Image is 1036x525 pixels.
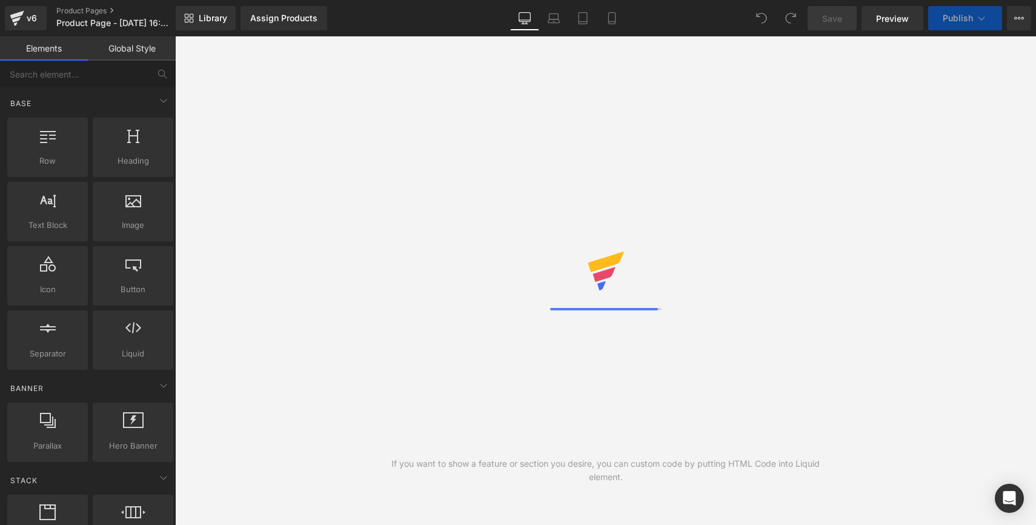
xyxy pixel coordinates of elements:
a: New Library [176,6,236,30]
div: Open Intercom Messenger [995,484,1024,513]
button: Redo [779,6,803,30]
span: Base [9,98,33,109]
a: Tablet [568,6,597,30]
span: Parallax [11,440,84,452]
span: Liquid [96,347,170,360]
div: If you want to show a feature or section you desire, you can custom code by putting HTML Code int... [390,457,821,484]
span: Heading [96,155,170,167]
span: Stack [9,475,39,486]
a: Preview [862,6,923,30]
span: Library [199,13,227,24]
button: Publish [928,6,1002,30]
a: v6 [5,6,47,30]
span: Button [96,283,170,296]
a: Laptop [539,6,568,30]
span: Save [822,12,842,25]
div: Assign Products [250,13,317,23]
span: Image [96,219,170,232]
a: Global Style [88,36,176,61]
span: Product Page - [DATE] 16:42:53 [56,18,173,28]
span: Icon [11,283,84,296]
span: Preview [876,12,909,25]
span: Hero Banner [96,440,170,452]
div: v6 [24,10,39,26]
button: More [1007,6,1031,30]
span: Text Block [11,219,84,232]
span: Publish [943,13,973,23]
a: Product Pages [56,6,196,16]
button: Undo [749,6,774,30]
span: Row [11,155,84,167]
a: Desktop [510,6,539,30]
span: Banner [9,383,45,394]
span: Separator [11,347,84,360]
a: Mobile [597,6,626,30]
